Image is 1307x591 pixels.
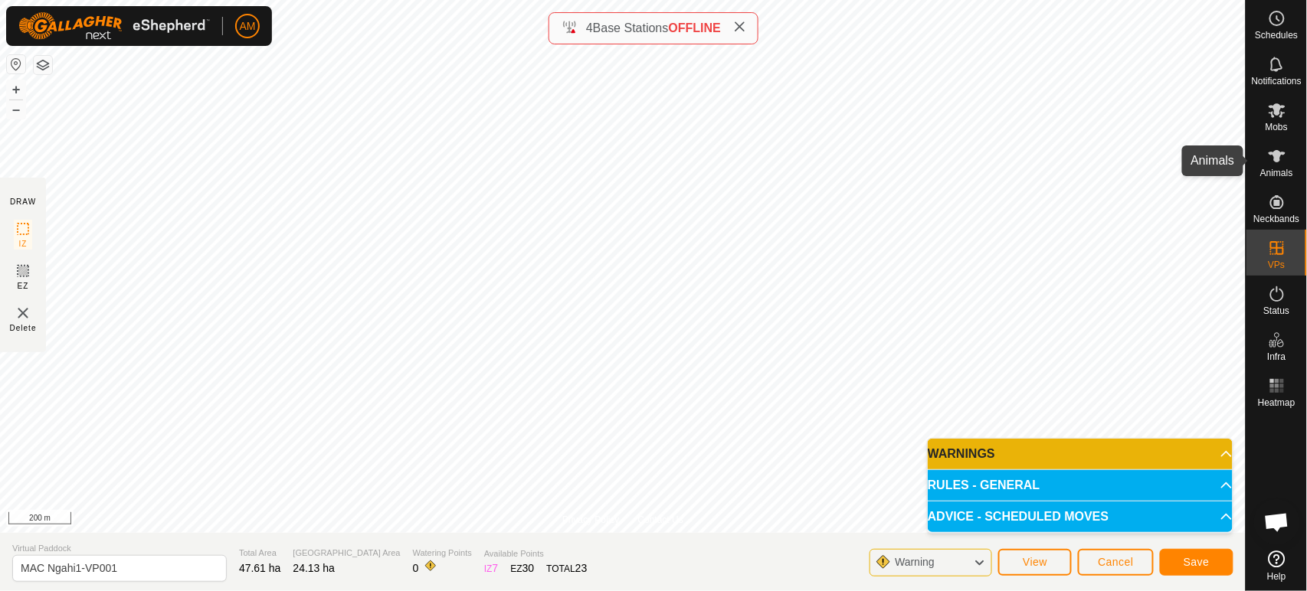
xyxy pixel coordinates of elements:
[18,12,210,40] img: Gallagher Logo
[1260,168,1293,178] span: Animals
[34,56,52,74] button: Map Layers
[1266,122,1288,132] span: Mobs
[928,501,1233,532] p-accordion-header: ADVICE - SCHEDULED MOVES
[1267,352,1286,361] span: Infra
[18,280,29,292] span: EZ
[1246,544,1307,587] a: Help
[895,556,935,568] span: Warning
[493,562,499,574] span: 7
[1252,77,1302,86] span: Notifications
[240,18,256,34] span: AM
[928,448,995,460] span: WARNINGS
[7,80,25,99] button: +
[1263,306,1289,315] span: Status
[593,21,669,34] span: Base Stations
[293,562,336,574] span: 24.13 ha
[1254,499,1300,545] a: Open chat
[413,562,419,574] span: 0
[10,196,36,207] div: DRAW
[239,547,281,560] span: Total Area
[575,562,588,574] span: 23
[413,547,472,560] span: Watering Points
[12,542,227,555] span: Virtual Paddock
[928,479,1040,491] span: RULES - GENERAL
[19,238,28,250] span: IZ
[928,511,1109,523] span: ADVICE - SCHEDULED MOVES
[7,100,25,119] button: –
[1255,31,1298,40] span: Schedules
[1023,556,1047,568] span: View
[546,560,587,576] div: TOTAL
[562,513,620,527] a: Privacy Policy
[998,549,1072,576] button: View
[1253,214,1299,224] span: Neckbands
[484,560,498,576] div: IZ
[928,439,1233,469] p-accordion-header: WARNINGS
[10,322,37,334] span: Delete
[510,560,534,576] div: EZ
[14,304,32,322] img: VP
[1267,572,1286,581] span: Help
[7,55,25,73] button: Reset Map
[293,547,401,560] span: [GEOGRAPHIC_DATA] Area
[1268,260,1285,269] span: VPs
[522,562,535,574] span: 30
[669,21,721,34] span: OFFLINE
[484,547,588,560] span: Available Points
[586,21,593,34] span: 4
[1184,556,1210,568] span: Save
[928,470,1233,501] p-accordion-header: RULES - GENERAL
[638,513,683,527] a: Contact Us
[1160,549,1233,576] button: Save
[1078,549,1154,576] button: Cancel
[239,562,281,574] span: 47.61 ha
[1258,398,1296,407] span: Heatmap
[1098,556,1134,568] span: Cancel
